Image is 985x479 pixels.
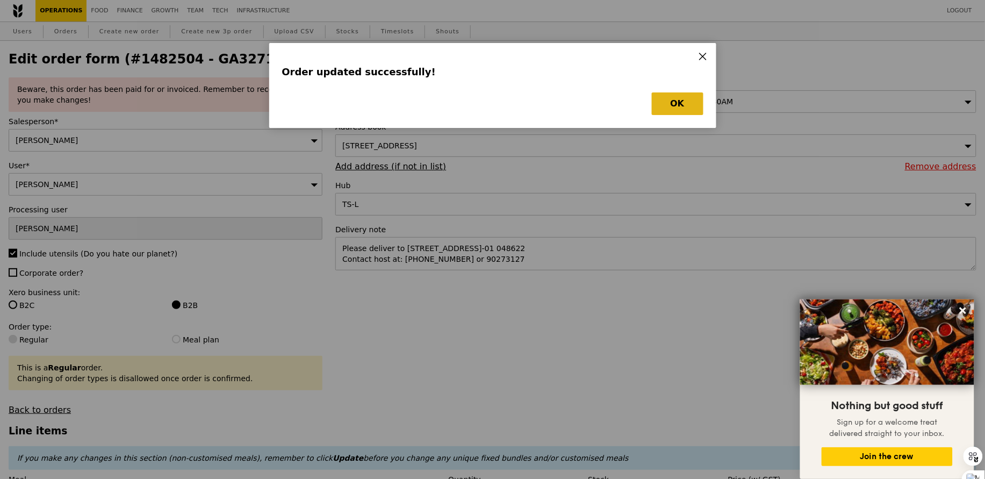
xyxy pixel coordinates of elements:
[822,447,953,466] button: Join the crew
[652,92,703,115] button: OK
[800,299,974,385] img: DSC07876-Edit02-Large.jpeg
[830,418,945,438] span: Sign up for a welcome treat delivered straight to your inbox.
[282,65,703,80] h3: Order updated successfully!
[831,399,943,412] span: Nothing but good stuff
[954,302,972,319] button: Close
